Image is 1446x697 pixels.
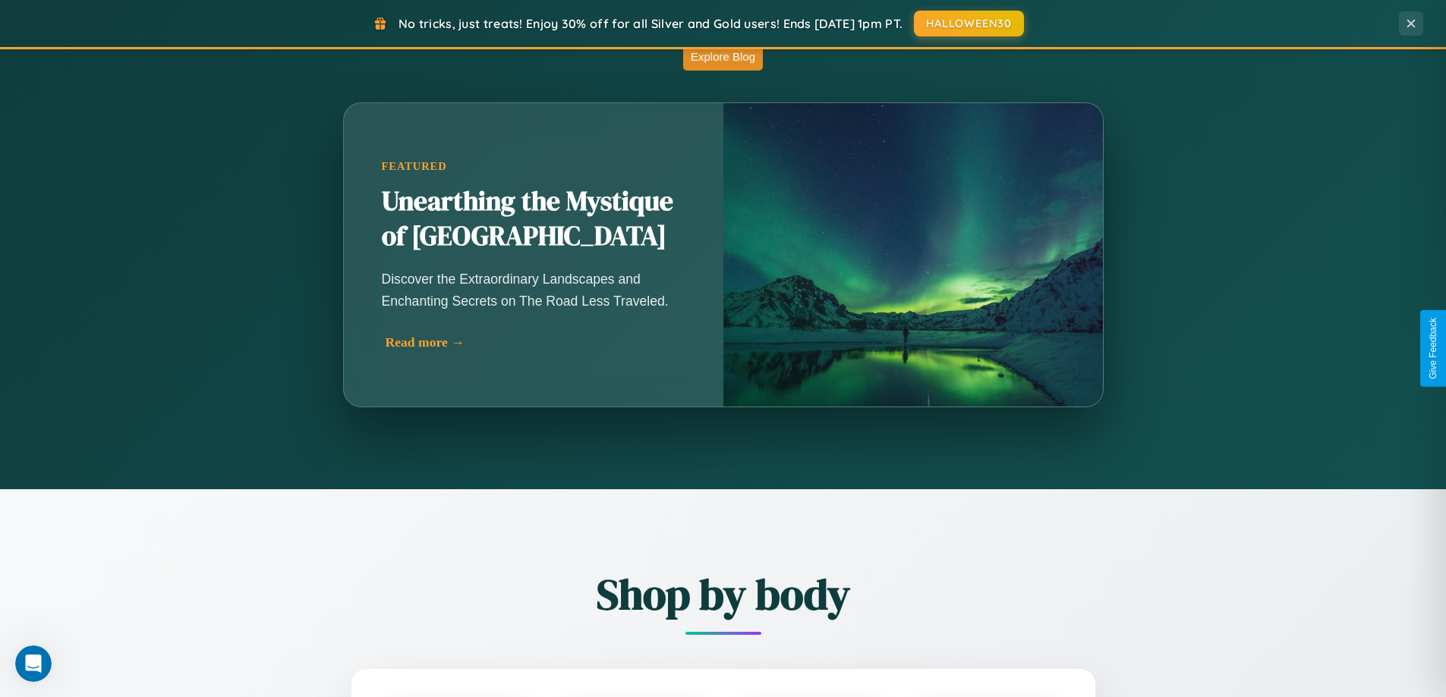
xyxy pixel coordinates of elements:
[399,16,903,31] span: No tricks, just treats! Enjoy 30% off for all Silver and Gold users! Ends [DATE] 1pm PT.
[386,334,689,350] div: Read more →
[382,184,685,254] h2: Unearthing the Mystique of [GEOGRAPHIC_DATA]
[15,645,52,682] iframe: Intercom live chat
[382,268,685,311] p: Discover the Extraordinary Landscapes and Enchanting Secrets on The Road Less Traveled.
[914,11,1024,36] button: HALLOWEEN30
[268,565,1179,623] h2: Shop by body
[1428,318,1438,379] div: Give Feedback
[683,42,763,71] button: Explore Blog
[382,160,685,173] div: Featured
